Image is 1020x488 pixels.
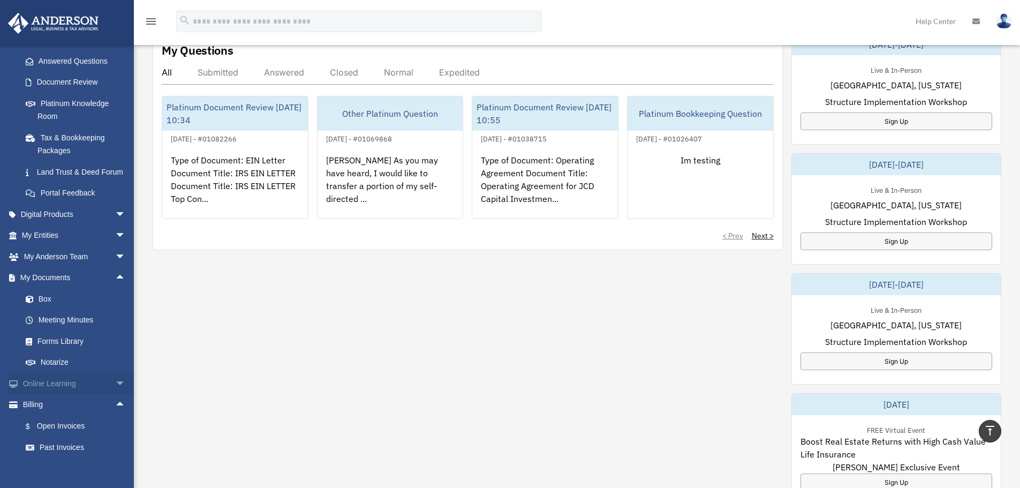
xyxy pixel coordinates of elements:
div: Other Platinum Question [318,96,463,131]
div: Answered [264,67,304,78]
div: Type of Document: EIN Letter Document Title: IRS EIN LETTER Document Title: IRS EIN LETTER Top Co... [162,145,308,229]
div: Normal [384,67,413,78]
a: Meeting Minutes [15,310,142,331]
div: [DATE] [792,394,1001,415]
span: Structure Implementation Workshop [825,215,967,228]
div: Closed [330,67,358,78]
div: Live & In-Person [862,304,930,315]
a: Notarize [15,352,142,373]
a: My Anderson Teamarrow_drop_down [7,246,142,267]
div: [DATE] - #01038715 [472,132,555,144]
div: [DATE] - #01082266 [162,132,245,144]
a: Other Platinum Question[DATE] - #01069868[PERSON_NAME] As you may have heard, I would like to tra... [317,96,464,219]
div: [DATE]-[DATE] [792,154,1001,175]
img: User Pic [996,13,1012,29]
span: [GEOGRAPHIC_DATA], [US_STATE] [830,79,962,92]
div: Platinum Bookkeeping Question [628,96,773,131]
i: menu [145,15,157,28]
span: arrow_drop_down [115,246,137,268]
div: All [162,67,172,78]
span: arrow_drop_down [115,204,137,226]
a: Sign Up [800,232,992,250]
a: Billingarrow_drop_up [7,394,142,416]
a: menu [145,19,157,28]
div: FREE Virtual Event [858,424,934,435]
a: Portal Feedback [15,183,142,204]
a: vertical_align_top [979,420,1001,442]
a: Box [15,288,142,310]
a: Platinum Document Review [DATE] 10:34[DATE] - #01082266Type of Document: EIN Letter Document Titl... [162,96,308,219]
a: Land Trust & Deed Forum [15,161,142,183]
a: Platinum Knowledge Room [15,93,142,127]
span: Structure Implementation Workshop [825,95,967,108]
div: Type of Document: Operating Agreement Document Title: Operating Agreement for JCD Capital Investm... [472,145,618,229]
a: My Documentsarrow_drop_up [7,267,142,289]
a: Sign Up [800,352,992,370]
a: Document Review [15,72,142,93]
div: [DATE] - #01069868 [318,132,401,144]
div: Live & In-Person [862,64,930,75]
span: [PERSON_NAME] Exclusive Event [833,461,960,474]
span: Structure Implementation Workshop [825,335,967,348]
div: [DATE] - #01026407 [628,132,711,144]
a: Platinum Bookkeeping Question[DATE] - #01026407Im testing [627,96,774,219]
div: My Questions [162,42,233,58]
div: Submitted [198,67,238,78]
span: [GEOGRAPHIC_DATA], [US_STATE] [830,319,962,332]
div: Expedited [439,67,480,78]
span: Boost Real Estate Returns with High Cash Value Life Insurance [800,435,992,461]
img: Anderson Advisors Platinum Portal [5,13,102,34]
a: Answered Questions [15,50,142,72]
i: vertical_align_top [984,424,996,437]
span: arrow_drop_up [115,394,137,416]
a: Past Invoices [15,437,142,459]
a: Tax & Bookkeeping Packages [15,127,142,161]
a: Sign Up [800,112,992,130]
span: arrow_drop_down [115,225,137,247]
a: My Entitiesarrow_drop_down [7,225,142,246]
div: Im testing [628,145,773,229]
span: [GEOGRAPHIC_DATA], [US_STATE] [830,199,962,212]
div: [DATE]-[DATE] [792,274,1001,295]
a: $Open Invoices [15,415,142,437]
span: arrow_drop_down [115,373,137,395]
span: $ [32,420,37,433]
a: Online Learningarrow_drop_down [7,373,142,394]
a: Digital Productsarrow_drop_down [7,204,142,225]
div: Live & In-Person [862,184,930,195]
i: search [179,14,191,26]
span: arrow_drop_up [115,267,137,289]
div: Platinum Document Review [DATE] 10:55 [472,96,618,131]
a: Next > [752,230,774,241]
div: Platinum Document Review [DATE] 10:34 [162,96,308,131]
a: Forms Library [15,331,142,352]
a: Platinum Document Review [DATE] 10:55[DATE] - #01038715Type of Document: Operating Agreement Docu... [472,96,618,219]
div: [PERSON_NAME] As you may have heard, I would like to transfer a portion of my self-directed ... [318,145,463,229]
